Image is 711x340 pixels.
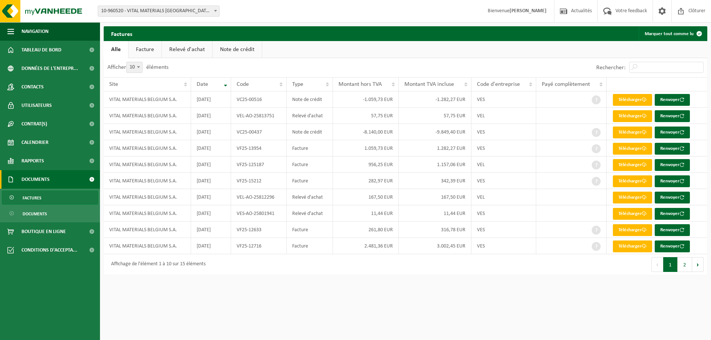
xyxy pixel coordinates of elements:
td: 2.481,36 EUR [333,238,399,254]
td: Relevé d'achat [287,108,333,124]
td: 167,50 EUR [399,189,471,205]
td: VITAL MATERIALS BELGIUM S.A. [104,189,191,205]
td: VES [471,205,536,222]
td: VES [471,222,536,238]
td: [DATE] [191,91,231,108]
td: VES [471,173,536,189]
td: 316,78 EUR [399,222,471,238]
td: -1.282,27 EUR [399,91,471,108]
td: 1.059,73 EUR [333,140,399,156]
td: 1.157,06 EUR [399,156,471,173]
td: VITAL MATERIALS BELGIUM S.A. [104,108,191,124]
td: VF25-12716 [231,238,287,254]
td: Facture [287,156,333,173]
span: Documents [21,170,50,189]
td: VES [471,140,536,156]
button: Renvoyer [655,175,690,187]
a: Télécharger [613,224,652,236]
div: Affichage de l'élément 1 à 10 sur 15 éléments [107,258,206,271]
td: VEL-AO-25812296 [231,189,287,205]
span: 10 [127,62,142,73]
button: Marquer tout comme lu [639,26,707,41]
td: VEL [471,156,536,173]
td: 57,75 EUR [333,108,399,124]
td: -8.140,00 EUR [333,124,399,140]
td: VC25-00516 [231,91,287,108]
a: Télécharger [613,94,652,106]
td: VF25-125187 [231,156,287,173]
span: Boutique en ligne [21,222,66,241]
td: Relevé d'achat [287,205,333,222]
td: Facture [287,238,333,254]
td: 3.002,45 EUR [399,238,471,254]
span: Date [197,81,208,87]
td: VF25-12633 [231,222,287,238]
td: VF25-15212 [231,173,287,189]
span: Factures [23,191,41,205]
td: 11,44 EUR [399,205,471,222]
a: Alle [104,41,128,58]
a: Télécharger [613,208,652,220]
a: Télécharger [613,159,652,171]
td: VC25-00437 [231,124,287,140]
td: 282,97 EUR [333,173,399,189]
td: VITAL MATERIALS BELGIUM S.A. [104,173,191,189]
a: Relevé d'achat [162,41,212,58]
span: Contrat(s) [21,115,47,133]
td: [DATE] [191,238,231,254]
td: 956,25 EUR [333,156,399,173]
td: VITAL MATERIALS BELGIUM S.A. [104,124,191,140]
span: Code d'entreprise [477,81,520,87]
a: Factures [2,191,98,205]
span: Type [292,81,303,87]
td: VES [471,91,536,108]
td: VES [471,124,536,140]
button: Renvoyer [655,192,690,203]
a: Documents [2,206,98,221]
button: Renvoyer [655,143,690,155]
h2: Factures [104,26,140,41]
button: 1 [663,257,678,272]
span: 10 [126,62,143,73]
td: VITAL MATERIALS BELGIUM S.A. [104,91,191,108]
td: [DATE] [191,140,231,156]
span: Rapports [21,152,44,170]
button: 2 [678,257,692,272]
td: 342,39 EUR [399,173,471,189]
td: [DATE] [191,205,231,222]
a: Télécharger [613,240,652,252]
td: [DATE] [191,108,231,124]
strong: [PERSON_NAME] [510,8,547,14]
a: Facture [128,41,161,58]
span: Montant TVA incluse [404,81,454,87]
a: Télécharger [613,175,652,187]
td: VEL-AO-25813751 [231,108,287,124]
td: VES [471,238,536,254]
td: VITAL MATERIALS BELGIUM S.A. [104,222,191,238]
td: Note de crédit [287,124,333,140]
button: Renvoyer [655,94,690,106]
td: 1.282,27 EUR [399,140,471,156]
td: Note de crédit [287,91,333,108]
td: 167,50 EUR [333,189,399,205]
a: Télécharger [613,192,652,203]
button: Renvoyer [655,127,690,138]
td: VITAL MATERIALS BELGIUM S.A. [104,156,191,173]
span: Payé complètement [542,81,590,87]
span: Contacts [21,78,44,96]
span: Calendrier [21,133,49,152]
span: Tableau de bord [21,41,61,59]
a: Télécharger [613,143,652,155]
td: -9.849,40 EUR [399,124,471,140]
button: Renvoyer [655,240,690,252]
td: 57,75 EUR [399,108,471,124]
td: [DATE] [191,156,231,173]
td: Facture [287,140,333,156]
td: VEL [471,108,536,124]
button: Renvoyer [655,224,690,236]
button: Previous [651,257,663,272]
td: VES-AO-25801941 [231,205,287,222]
label: Rechercher: [596,65,625,71]
td: [DATE] [191,189,231,205]
span: Site [109,81,118,87]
